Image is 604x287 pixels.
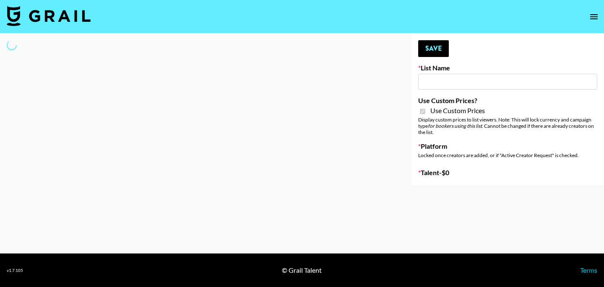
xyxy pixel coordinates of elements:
[430,106,485,115] span: Use Custom Prices
[586,8,602,25] button: open drawer
[418,142,597,150] label: Platform
[580,266,597,274] a: Terms
[7,268,23,273] div: v 1.7.105
[418,116,597,135] div: Display custom prices to list viewers. Note: This will lock currency and campaign type . Cannot b...
[282,266,322,274] div: © Grail Talent
[428,123,482,129] em: for bookers using this list
[418,152,597,158] div: Locked once creators are added, or if "Active Creator Request" is checked.
[418,40,449,57] button: Save
[7,6,91,26] img: Grail Talent
[418,168,597,177] label: Talent - $ 0
[418,96,597,105] label: Use Custom Prices?
[418,64,597,72] label: List Name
